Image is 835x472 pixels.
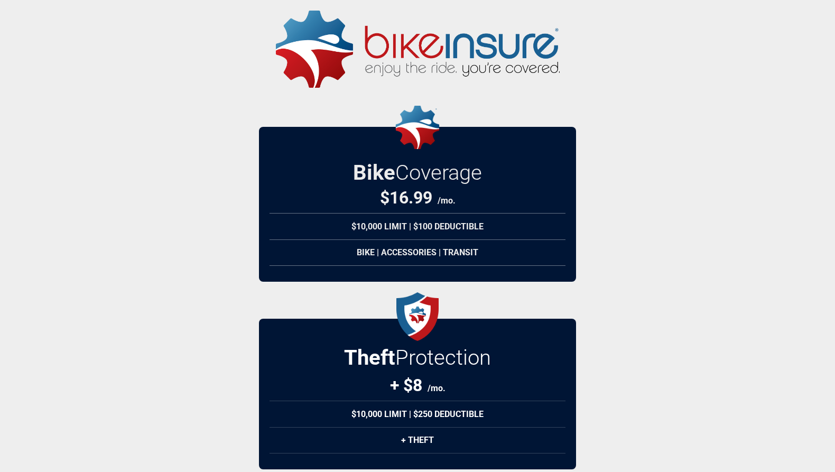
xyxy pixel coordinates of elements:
[344,345,395,370] strong: Theft
[270,239,565,266] div: Bike | Accessories | Transit
[390,375,446,395] div: + $8
[380,188,456,208] div: $16.99
[270,427,565,454] div: + Theft
[353,160,482,185] h2: Bike
[428,383,446,393] span: /mo.
[344,345,491,370] h2: Protection
[438,196,456,206] span: /mo.
[270,401,565,428] div: $10,000 Limit | $250 Deductible
[395,160,482,185] span: Coverage
[270,213,565,240] div: $10,000 Limit | $100 Deductible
